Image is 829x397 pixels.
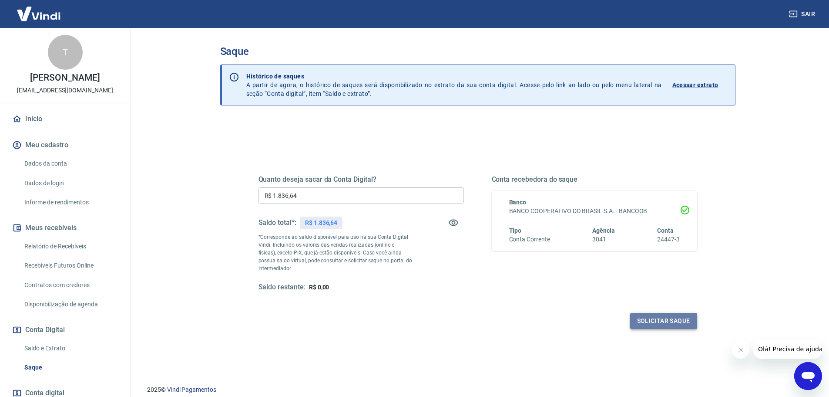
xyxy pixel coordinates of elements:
h6: 3041 [592,235,615,244]
p: [PERSON_NAME] [30,73,100,82]
iframe: Botão para abrir a janela de mensagens [794,362,822,390]
div: [PERSON_NAME]: [DOMAIN_NAME] [23,23,124,30]
h6: Conta Corrente [509,235,550,244]
a: Saque [21,359,120,377]
p: A partir de agora, o histórico de saques será disponibilizado no extrato da sua conta digital. Ac... [246,72,662,98]
img: logo_orange.svg [14,14,21,21]
img: tab_keywords_by_traffic_grey.svg [92,51,99,58]
h6: BANCO COOPERATIVO DO BRASIL S.A. - BANCOOB [509,207,680,216]
span: Agência [592,227,615,234]
p: [EMAIL_ADDRESS][DOMAIN_NAME] [17,86,113,95]
iframe: Mensagem da empresa [753,339,822,359]
span: Olá! Precisa de ajuda? [5,6,73,13]
p: R$ 1.836,64 [305,218,337,227]
img: tab_domain_overview_orange.svg [36,51,43,58]
div: v 4.0.25 [24,14,43,21]
a: Relatório de Recebíveis [21,238,120,255]
a: Dados da conta [21,155,120,173]
img: website_grey.svg [14,23,21,30]
h5: Saldo total*: [258,218,296,227]
span: Conta [657,227,674,234]
a: Recebíveis Futuros Online [21,257,120,275]
div: Palavras-chave [101,51,140,57]
a: Início [10,109,120,129]
h6: 24447-3 [657,235,680,244]
p: *Corresponde ao saldo disponível para uso na sua Conta Digital Vindi. Incluindo os valores das ve... [258,233,413,272]
p: Histórico de saques [246,72,662,81]
span: Banco [509,199,527,206]
a: Vindi Pagamentos [167,386,216,393]
button: Solicitar saque [630,313,697,329]
a: Saldo e Extrato [21,339,120,357]
h3: Saque [220,45,735,58]
a: Acessar extrato [672,72,728,98]
span: R$ 0,00 [309,284,329,291]
p: 2025 © [147,385,808,394]
img: Vindi [10,0,67,27]
a: Disponibilização de agenda [21,295,120,313]
button: Sair [787,6,819,22]
span: Tipo [509,227,522,234]
button: Meu cadastro [10,136,120,155]
h5: Conta recebedora do saque [492,175,697,184]
button: Conta Digital [10,320,120,339]
div: T [48,35,83,70]
div: Domínio [46,51,67,57]
h5: Saldo restante: [258,283,305,292]
iframe: Fechar mensagem [732,341,749,359]
a: Informe de rendimentos [21,193,120,211]
button: Meus recebíveis [10,218,120,238]
a: Contratos com credores [21,276,120,294]
p: Acessar extrato [672,81,718,89]
h5: Quanto deseja sacar da Conta Digital? [258,175,464,184]
a: Dados de login [21,174,120,192]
